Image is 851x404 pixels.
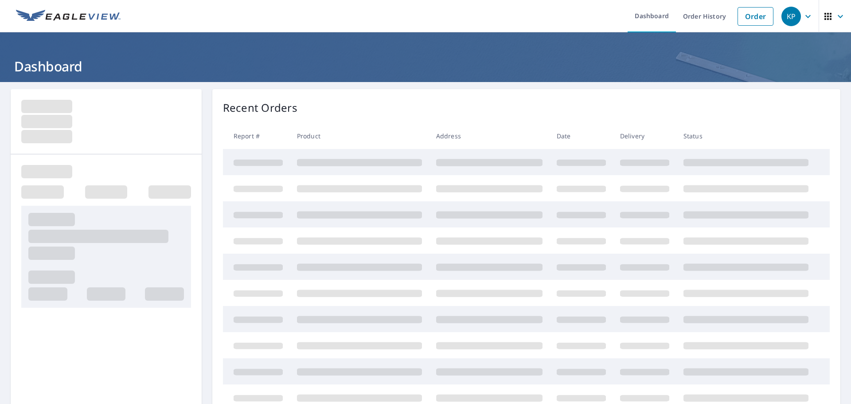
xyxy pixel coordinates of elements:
[550,123,613,149] th: Date
[16,10,121,23] img: EV Logo
[429,123,550,149] th: Address
[223,123,290,149] th: Report #
[781,7,801,26] div: KP
[738,7,773,26] a: Order
[290,123,429,149] th: Product
[223,100,297,116] p: Recent Orders
[11,57,840,75] h1: Dashboard
[676,123,816,149] th: Status
[613,123,676,149] th: Delivery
